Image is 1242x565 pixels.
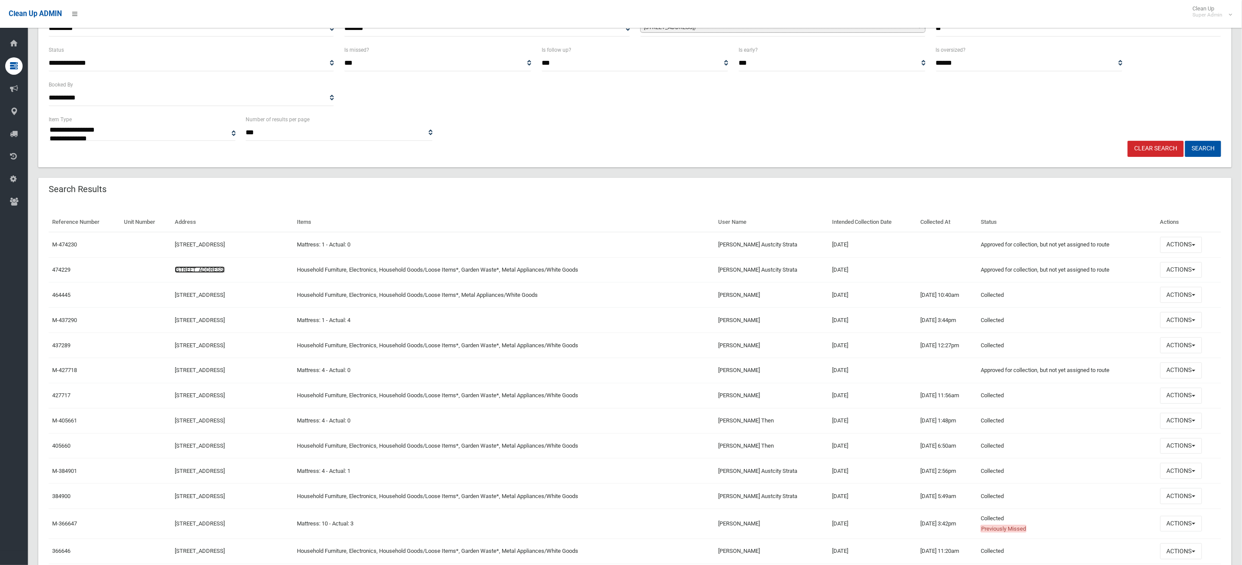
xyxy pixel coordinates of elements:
td: Collected [977,433,1157,459]
td: Household Furniture, Electronics, Household Goods/Loose Items*, Garden Waste*, Metal Appliances/W... [293,333,715,358]
a: 464445 [52,292,70,298]
td: [DATE] [829,433,917,459]
td: [DATE] 3:44pm [917,308,977,333]
button: Actions [1160,488,1202,504]
td: [PERSON_NAME] [715,282,829,308]
th: Unit Number [120,213,171,232]
td: [PERSON_NAME] [715,383,829,408]
td: Collected [977,459,1157,484]
button: Actions [1160,543,1202,559]
th: Actions [1157,213,1221,232]
button: Search [1185,141,1221,157]
td: Household Furniture, Electronics, Household Goods/Loose Items*, Garden Waste*, Metal Appliances/W... [293,539,715,564]
th: User Name [715,213,829,232]
a: M-437290 [52,317,77,323]
th: Reference Number [49,213,120,232]
td: [DATE] [829,539,917,564]
button: Actions [1160,438,1202,454]
td: [DATE] 2:56pm [917,459,977,484]
td: [PERSON_NAME] Then [715,433,829,459]
button: Actions [1160,337,1202,353]
td: Household Furniture, Electronics, Household Goods/Loose Items*, Garden Waste*, Metal Appliances/W... [293,433,715,459]
td: Collected [977,509,1157,539]
td: Approved for collection, but not yet assigned to route [977,232,1157,257]
td: [DATE] [829,257,917,282]
td: Mattress: 1 - Actual: 0 [293,232,715,257]
td: [PERSON_NAME] [715,358,829,383]
label: Item Type [49,115,72,124]
td: Mattress: 4 - Actual: 1 [293,459,715,484]
td: [PERSON_NAME] Austcity Strata [715,232,829,257]
td: [DATE] 10:40am [917,282,977,308]
button: Actions [1160,463,1202,479]
td: [PERSON_NAME] [715,333,829,358]
label: Is early? [739,45,758,55]
a: [STREET_ADDRESS] [175,468,225,474]
td: [DATE] 12:27pm [917,333,977,358]
td: Collected [977,484,1157,509]
a: M-384901 [52,468,77,474]
td: [DATE] 11:56am [917,383,977,408]
a: M-405661 [52,417,77,424]
td: Collected [977,282,1157,308]
td: [DATE] 6:50am [917,433,977,459]
a: Clear Search [1128,141,1184,157]
a: 405660 [52,442,70,449]
a: [STREET_ADDRESS] [175,367,225,373]
th: Items [293,213,715,232]
td: Collected [977,408,1157,433]
a: [STREET_ADDRESS] [175,342,225,349]
a: [STREET_ADDRESS] [175,317,225,323]
td: [DATE] 11:20am [917,539,977,564]
td: Collected [977,383,1157,408]
td: [DATE] [829,509,917,539]
span: Clean Up [1188,5,1231,18]
td: Mattress: 4 - Actual: 0 [293,358,715,383]
td: [DATE] [829,282,917,308]
th: Collected At [917,213,977,232]
a: [STREET_ADDRESS] [175,493,225,499]
td: [DATE] [829,333,917,358]
span: Clean Up ADMIN [9,10,62,18]
th: Intended Collection Date [829,213,917,232]
a: M-474230 [52,241,77,248]
a: 384900 [52,493,70,499]
td: [DATE] [829,232,917,257]
button: Actions [1160,312,1202,328]
a: [STREET_ADDRESS] [175,442,225,449]
td: [DATE] [829,383,917,408]
a: 366646 [52,548,70,554]
td: Collected [977,333,1157,358]
button: Actions [1160,362,1202,379]
td: Approved for collection, but not yet assigned to route [977,358,1157,383]
td: [PERSON_NAME] [715,308,829,333]
a: [STREET_ADDRESS] [175,548,225,554]
label: Is missed? [344,45,369,55]
a: 474229 [52,266,70,273]
a: [STREET_ADDRESS] [175,241,225,248]
td: Household Furniture, Electronics, Household Goods/Loose Items*, Metal Appliances/White Goods [293,282,715,308]
td: Mattress: 1 - Actual: 4 [293,308,715,333]
td: Mattress: 4 - Actual: 0 [293,408,715,433]
td: Household Furniture, Electronics, Household Goods/Loose Items*, Garden Waste*, Metal Appliances/W... [293,383,715,408]
span: Previously Missed [981,525,1026,532]
button: Actions [1160,237,1202,253]
td: Household Furniture, Electronics, Household Goods/Loose Items*, Garden Waste*, Metal Appliances/W... [293,484,715,509]
a: 427717 [52,392,70,399]
label: Booked By [49,80,73,90]
td: Collected [977,539,1157,564]
td: [DATE] [829,459,917,484]
td: [PERSON_NAME] [715,509,829,539]
button: Actions [1160,262,1202,278]
a: M-427718 [52,367,77,373]
td: Mattress: 10 - Actual: 3 [293,509,715,539]
td: [PERSON_NAME] Austcity Strata [715,257,829,282]
td: [DATE] [829,358,917,383]
td: [DATE] 5:49am [917,484,977,509]
a: M-366647 [52,520,77,527]
label: Number of results per page [246,115,310,124]
a: [STREET_ADDRESS] [175,417,225,424]
td: Collected [977,308,1157,333]
label: Is follow up? [542,45,571,55]
td: Approved for collection, but not yet assigned to route [977,257,1157,282]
